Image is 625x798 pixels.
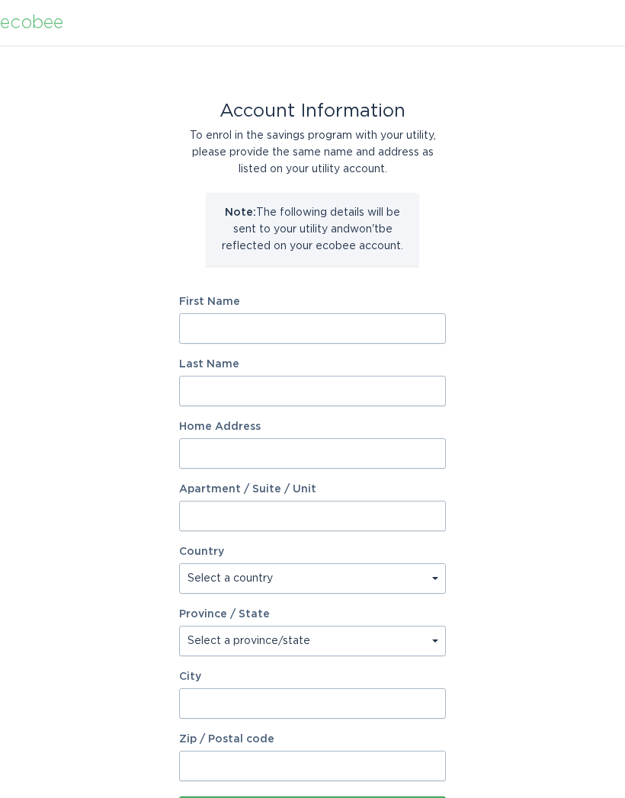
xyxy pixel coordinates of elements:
[179,546,224,557] label: Country
[179,484,446,495] label: Apartment / Suite / Unit
[179,421,446,432] label: Home Address
[179,103,446,120] div: Account Information
[217,204,408,255] p: The following details will be sent to your utility and won't be reflected on your ecobee account.
[179,296,446,307] label: First Name
[179,734,446,745] label: Zip / Postal code
[225,207,256,218] strong: Note:
[179,609,270,620] label: Province / State
[179,671,446,682] label: City
[179,359,446,370] label: Last Name
[179,127,446,178] div: To enrol in the savings program with your utility, please provide the same name and address as li...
